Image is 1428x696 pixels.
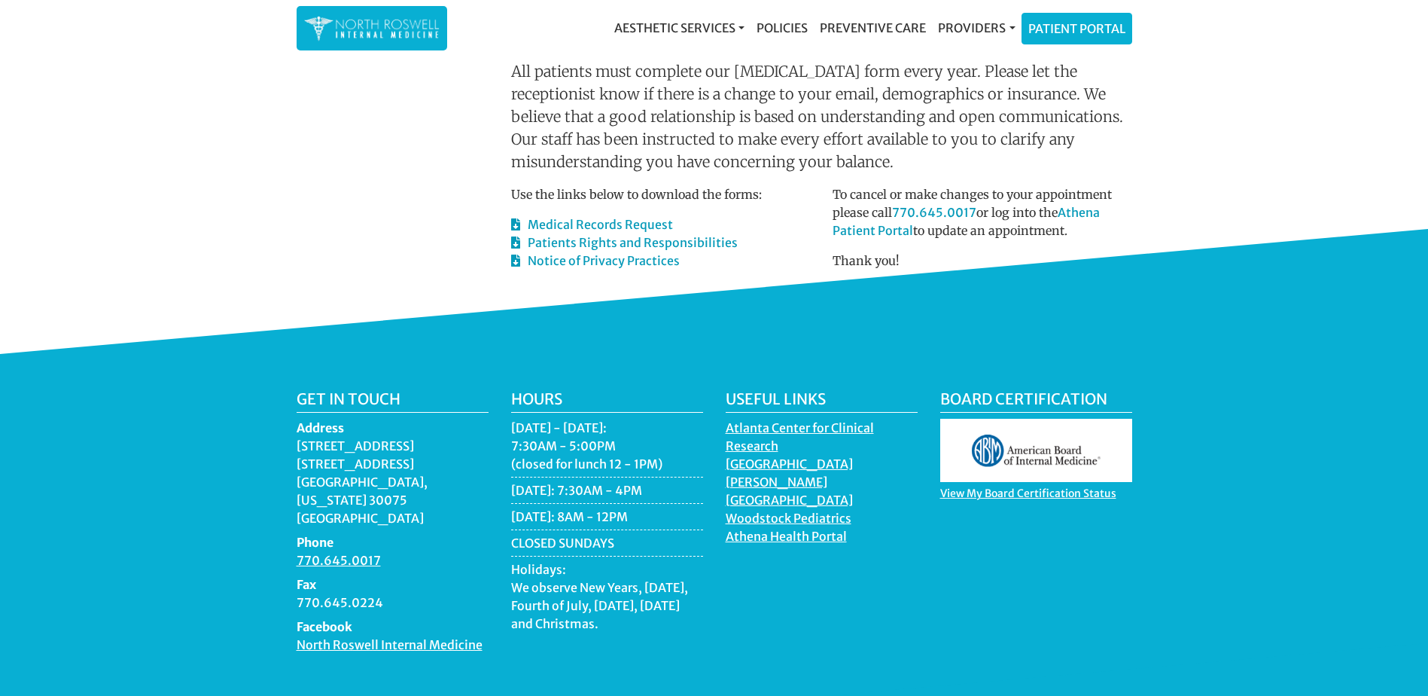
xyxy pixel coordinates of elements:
a: Policies [751,13,814,43]
a: Patient Portal [1022,14,1131,44]
a: Patients Rights and Responsibilities [511,235,738,250]
dt: Facebook [297,618,489,636]
a: Medical Records Request [511,217,673,232]
a: Athena Patient Portal [833,205,1100,238]
dt: Fax [297,575,489,594]
img: North Roswell Internal Medicine [304,14,440,43]
img: aboim_logo.gif [940,419,1132,482]
li: [DATE]: 8AM - 12PM [511,508,703,530]
p: Use the links below to download the forms: [511,185,811,203]
h5: Board Certification [940,390,1132,413]
h5: Hours [511,390,703,413]
a: North Roswell Internal Medicine [297,637,483,656]
p: All patients must complete our [MEDICAL_DATA] form every year. Please let the receptionist know i... [511,60,1132,173]
li: CLOSED SUNDAYS [511,534,703,557]
a: Aesthetic Services [608,13,751,43]
a: 770.645.0017 [297,553,381,572]
a: View My Board Certification Status [940,487,1116,504]
dt: Address [297,419,489,437]
li: Holidays: We observe New Years, [DATE], Fourth of July, [DATE], [DATE] and Christmas. [511,560,703,636]
h5: Useful Links [726,390,918,413]
dd: [STREET_ADDRESS] [STREET_ADDRESS] [GEOGRAPHIC_DATA], [US_STATE] 30075 [GEOGRAPHIC_DATA] [297,437,489,527]
a: Notice of Privacy Practices [511,253,680,268]
a: [GEOGRAPHIC_DATA][PERSON_NAME] [726,456,853,493]
a: Providers [932,13,1021,43]
dt: Phone [297,533,489,551]
dd: 770.645.0224 [297,594,489,612]
a: [GEOGRAPHIC_DATA] [726,493,853,511]
a: 770.645.0017 [892,205,976,220]
a: Preventive Care [814,13,932,43]
p: Thank you! [833,252,1132,270]
a: Atlanta Center for Clinical Research [726,420,874,457]
li: [DATE]: 7:30AM - 4PM [511,481,703,504]
a: Athena Health Portal [726,529,847,548]
p: To cancel or make changes to your appointment please call or log into the to update an appointment. [833,185,1132,240]
h5: Get in touch [297,390,489,413]
li: [DATE] - [DATE]: 7:30AM - 5:00PM (closed for lunch 12 - 1PM) [511,419,703,478]
a: Woodstock Pediatrics [726,511,851,530]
